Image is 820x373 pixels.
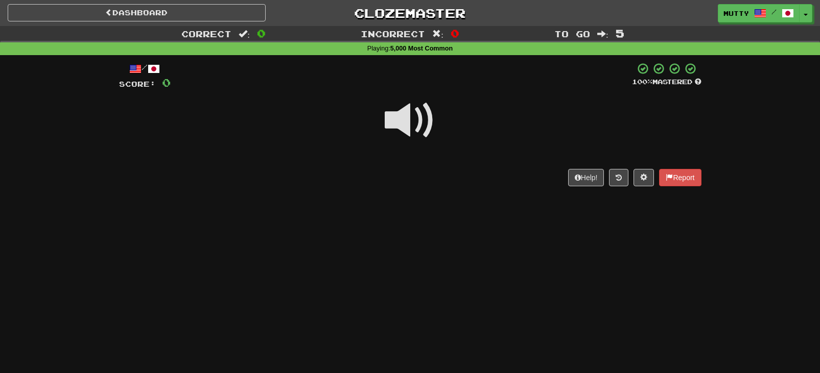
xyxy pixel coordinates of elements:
[8,4,266,21] a: Dashboard
[239,30,250,38] span: :
[723,9,749,18] span: mutty
[632,78,701,87] div: Mastered
[361,29,425,39] span: Incorrect
[568,169,604,186] button: Help!
[390,45,453,52] strong: 5,000 Most Common
[659,169,701,186] button: Report
[119,80,156,88] span: Score:
[181,29,231,39] span: Correct
[616,27,624,39] span: 5
[162,76,171,89] span: 0
[632,78,652,86] span: 100 %
[771,8,777,15] span: /
[257,27,266,39] span: 0
[554,29,590,39] span: To go
[281,4,539,22] a: Clozemaster
[119,62,171,75] div: /
[451,27,459,39] span: 0
[718,4,800,22] a: mutty /
[432,30,443,38] span: :
[597,30,608,38] span: :
[609,169,628,186] button: Round history (alt+y)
